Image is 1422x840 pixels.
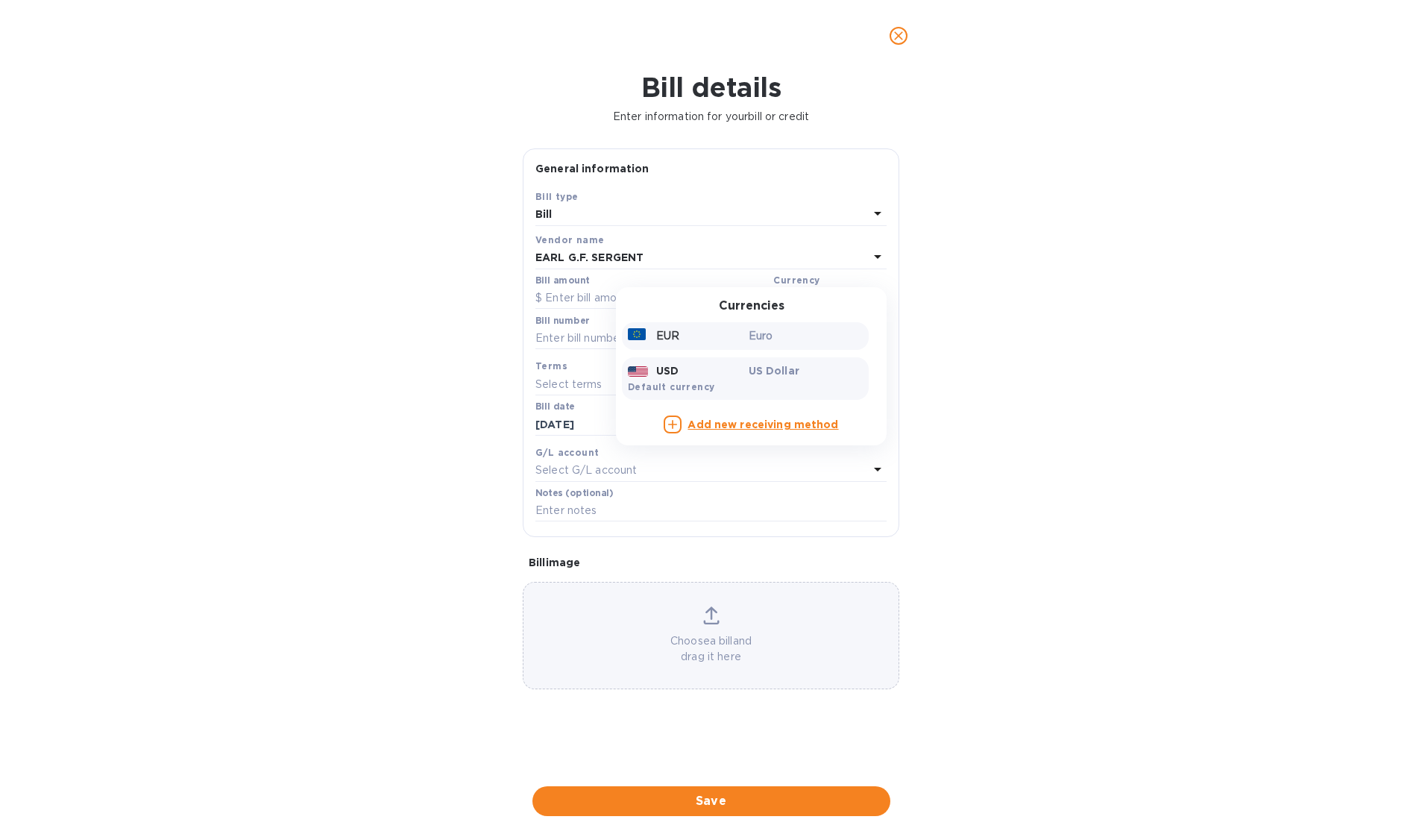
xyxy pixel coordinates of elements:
[535,163,649,175] b: General information
[749,363,863,378] p: US Dollar
[535,276,589,285] label: Bill amount
[535,360,567,372] b: Terms
[535,489,614,498] label: Notes (optional)
[12,72,1410,103] h1: Bill details
[535,251,644,263] b: EARL G.F. SERGENT
[535,500,887,522] input: Enter notes
[719,299,784,313] h3: Currencies
[535,191,579,202] b: Bill type
[535,377,603,392] p: Select terms
[535,208,553,220] b: Bill
[535,463,637,478] p: Select G/L account
[688,419,838,430] b: Add new receiving method
[628,381,714,392] b: Default currency
[529,555,893,570] p: Bill image
[749,328,863,344] p: Euro
[535,413,676,436] input: Select date
[12,109,1410,125] p: Enter information for your bill or credit
[881,18,916,54] button: close
[535,234,604,245] b: Vendor name
[535,403,575,412] label: Bill date
[535,316,589,325] label: Bill number
[535,327,887,350] input: Enter bill number
[523,633,899,665] p: Choose a bill and drag it here
[535,287,767,310] input: $ Enter bill amount
[535,447,599,458] b: G/L account
[656,328,679,344] p: EUR
[544,792,878,810] span: Save
[532,786,890,816] button: Save
[656,363,679,378] p: USD
[628,366,648,377] img: USD
[773,275,819,286] b: Currency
